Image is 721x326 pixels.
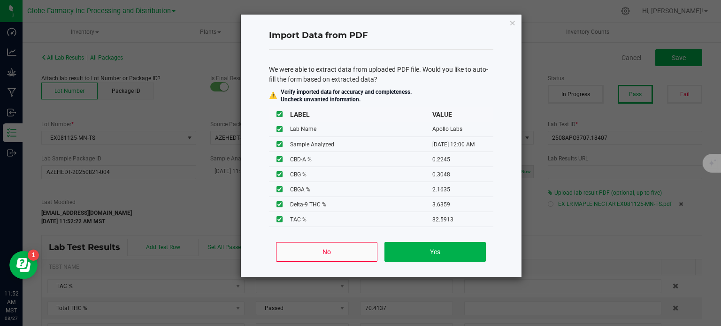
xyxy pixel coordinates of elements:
[432,212,493,227] td: 82.5913
[432,182,493,197] td: 2.1635
[290,186,310,193] span: CBGA %
[276,242,377,262] button: No
[384,242,485,262] button: Yes
[276,171,283,177] input: undefined
[276,141,283,147] input: undefined
[509,17,516,28] button: Close
[290,137,432,152] td: Sample Analyzed
[432,107,493,122] th: VALUE
[281,88,412,103] p: Verify imported data for accuracy and completeness. Uncheck unwanted information.
[276,156,283,162] input: undefined
[290,216,307,223] span: TAC %
[269,30,493,42] h4: Import Data from PDF
[432,152,493,167] td: 0.2245
[290,201,326,208] span: Delta-9 THC %
[290,156,312,163] span: CBD-A %
[432,122,493,137] td: Apollo Labs
[269,91,277,100] div: ⚠️
[276,216,283,222] input: undefined
[276,126,283,132] input: undefined
[290,107,432,122] th: LABEL
[290,171,307,178] span: CBG %
[290,122,432,137] td: Lab Name
[276,186,283,192] input: undefined
[276,201,283,207] input: undefined
[432,167,493,182] td: 0.3048
[432,197,493,212] td: 3.6359
[28,250,39,261] iframe: Resource center unread badge
[269,65,493,84] div: We were able to extract data from uploaded PDF file. Would you like to auto-fill the form based o...
[9,251,38,279] iframe: Resource center
[432,137,493,152] td: [DATE] 12:00 AM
